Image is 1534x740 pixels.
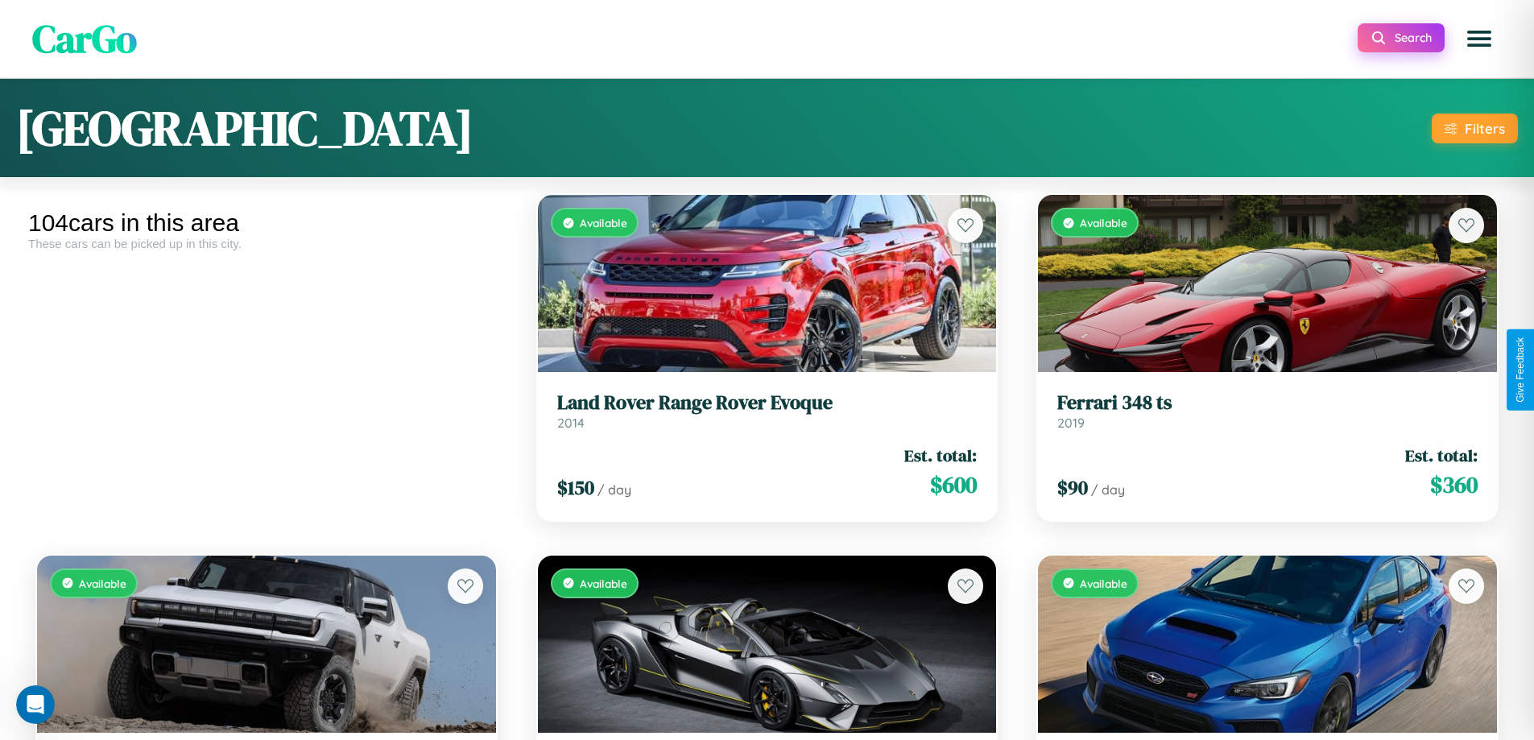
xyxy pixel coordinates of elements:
h3: Ferrari 348 ts [1057,391,1478,415]
span: Available [580,216,627,229]
div: Filters [1465,120,1505,137]
span: Est. total: [904,444,977,467]
span: / day [1091,482,1125,498]
span: / day [597,482,631,498]
button: Filters [1432,114,1518,143]
div: 104 cars in this area [28,209,505,237]
iframe: Intercom live chat [16,685,55,724]
span: Est. total: [1405,444,1478,467]
span: $ 360 [1430,469,1478,501]
div: These cars can be picked up in this city. [28,237,505,250]
span: $ 90 [1057,474,1088,501]
a: Ferrari 348 ts2019 [1057,391,1478,431]
span: Search [1395,31,1432,45]
a: Land Rover Range Rover Evoque2014 [557,391,978,431]
span: 2019 [1057,415,1085,431]
span: Available [1080,577,1127,590]
button: Search [1358,23,1445,52]
span: Available [79,577,126,590]
span: $ 150 [557,474,594,501]
span: $ 600 [930,469,977,501]
span: CarGo [32,12,137,65]
span: Available [580,577,627,590]
button: Open menu [1457,16,1502,61]
span: 2014 [557,415,585,431]
span: Available [1080,216,1127,229]
h1: [GEOGRAPHIC_DATA] [16,95,473,161]
div: Give Feedback [1515,337,1526,403]
h3: Land Rover Range Rover Evoque [557,391,978,415]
